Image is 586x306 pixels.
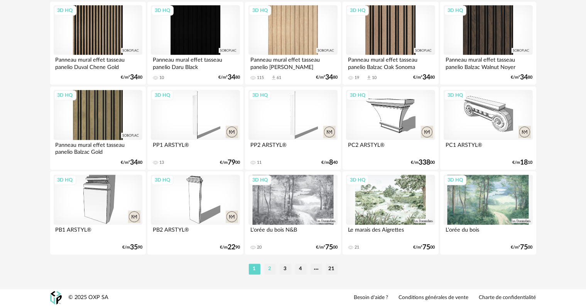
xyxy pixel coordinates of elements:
a: 3D HQ Panneau mural effet tasseau panelio Daru Black 10 €/m²3480 [147,2,243,85]
span: 34 [423,75,431,80]
img: OXP [50,291,62,304]
div: €/m² 00 [316,245,338,250]
div: €/m² 00 [414,245,435,250]
a: 3D HQ PP2 ARSTYL® 11 €/m840 [245,86,341,170]
div: 10 [372,75,377,81]
div: 3D HQ [249,90,271,100]
div: 3D HQ [249,175,271,185]
div: 10 [159,75,164,81]
div: €/m 00 [411,160,435,165]
div: €/m² 80 [121,160,142,165]
span: 75 [325,245,333,250]
div: 3D HQ [151,90,174,100]
div: 20 [257,245,262,250]
div: 61 [277,75,281,81]
span: 34 [520,75,528,80]
span: 8 [329,160,333,165]
span: 34 [130,75,138,80]
a: 3D HQ PP1 ARSTYL® 13 €/m7900 [147,86,243,170]
a: Besoin d'aide ? [354,294,388,301]
div: PC2 ARSTYL® [346,140,435,155]
div: €/m 40 [321,160,338,165]
a: 3D HQ PC1 ARSTYL® €/m1810 [440,86,536,170]
div: 3D HQ [444,90,466,100]
span: 34 [325,75,333,80]
a: 3D HQ Panneau mural effet tasseau panelio Balzac Walnut Noyer €/m²3480 [440,2,536,85]
div: €/m 10 [513,160,533,165]
a: 3D HQ Panneau mural effet tasseau panelio [PERSON_NAME] 115 Download icon 61 €/m²3480 [245,2,341,85]
div: 3D HQ [54,90,76,100]
div: €/m² 00 [511,245,533,250]
span: 75 [423,245,431,250]
span: 18 [520,160,528,165]
span: 34 [130,160,138,165]
div: 3D HQ [444,175,466,185]
span: Download icon [366,75,372,81]
div: 19 [355,75,359,81]
div: Panneau mural effet tasseau panelio Balzac Gold [54,140,142,155]
div: Panneau mural effet tasseau panelio Balzac Walnut Noyer [444,55,532,70]
div: Panneau mural effet tasseau panelio Balzac Oak Sonoma [346,55,435,70]
div: Panneau mural effet tasseau panelio Duval Chene Gold [54,55,142,70]
li: 3 [280,264,291,274]
div: €/m² 80 [414,75,435,80]
div: 3D HQ [249,5,271,15]
div: 115 [257,75,264,81]
div: 3D HQ [54,175,76,185]
div: 3D HQ [151,175,174,185]
li: 1 [249,264,260,274]
span: 79 [228,160,235,165]
div: PP2 ARSTYL® [248,140,337,155]
div: Le marais des Aigrettes [346,225,435,240]
div: €/m² 80 [316,75,338,80]
span: 338 [419,160,431,165]
span: 22 [228,245,235,250]
div: L'orée du bois N&B [248,225,337,240]
a: 3D HQ Le marais des Aigrettes 21 €/m²7500 [343,171,438,254]
div: L'orée du bois [444,225,532,240]
div: Panneau mural effet tasseau panelio [PERSON_NAME] [248,55,337,70]
span: Download icon [271,75,277,81]
div: €/m² 80 [511,75,533,80]
span: 35 [130,245,138,250]
a: 3D HQ PC2 ARSTYL® €/m33800 [343,86,438,170]
li: 21 [326,264,338,274]
div: PB2 ARSTYL® [151,225,240,240]
div: €/m 00 [220,160,240,165]
a: 3D HQ Panneau mural effet tasseau panelio Balzac Gold €/m²3480 [50,86,146,170]
li: 2 [264,264,276,274]
li: 4 [295,264,307,274]
a: 3D HQ Panneau mural effet tasseau panelio Duval Chene Gold €/m²3480 [50,2,146,85]
div: 21 [355,245,359,250]
a: 3D HQ Panneau mural effet tasseau panelio Balzac Oak Sonoma 19 Download icon 10 €/m²3480 [343,2,438,85]
a: 3D HQ L'orée du bois €/m²7500 [440,171,536,254]
a: Conditions générales de vente [399,294,469,301]
div: 3D HQ [444,5,466,15]
a: Charte de confidentialité [479,294,536,301]
div: 3D HQ [346,175,369,185]
div: 3D HQ [151,5,174,15]
div: €/m² 80 [121,75,142,80]
div: Panneau mural effet tasseau panelio Daru Black [151,55,240,70]
div: 3D HQ [346,90,369,100]
div: 13 [159,160,164,165]
div: 3D HQ [346,5,369,15]
span: 34 [228,75,235,80]
div: 11 [257,160,262,165]
div: 3D HQ [54,5,76,15]
div: €/m² 80 [218,75,240,80]
div: €/m 90 [220,245,240,250]
div: PC1 ARSTYL® [444,140,532,155]
a: 3D HQ PB1 ARSTYL® €/m3590 [50,171,146,254]
a: 3D HQ PB2 ARSTYL® €/m2290 [147,171,243,254]
div: €/m 90 [122,245,142,250]
div: PB1 ARSTYL® [54,225,142,240]
a: 3D HQ L'orée du bois N&B 20 €/m²7500 [245,171,341,254]
span: 75 [520,245,528,250]
div: PP1 ARSTYL® [151,140,240,155]
div: © 2025 OXP SA [69,294,109,301]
